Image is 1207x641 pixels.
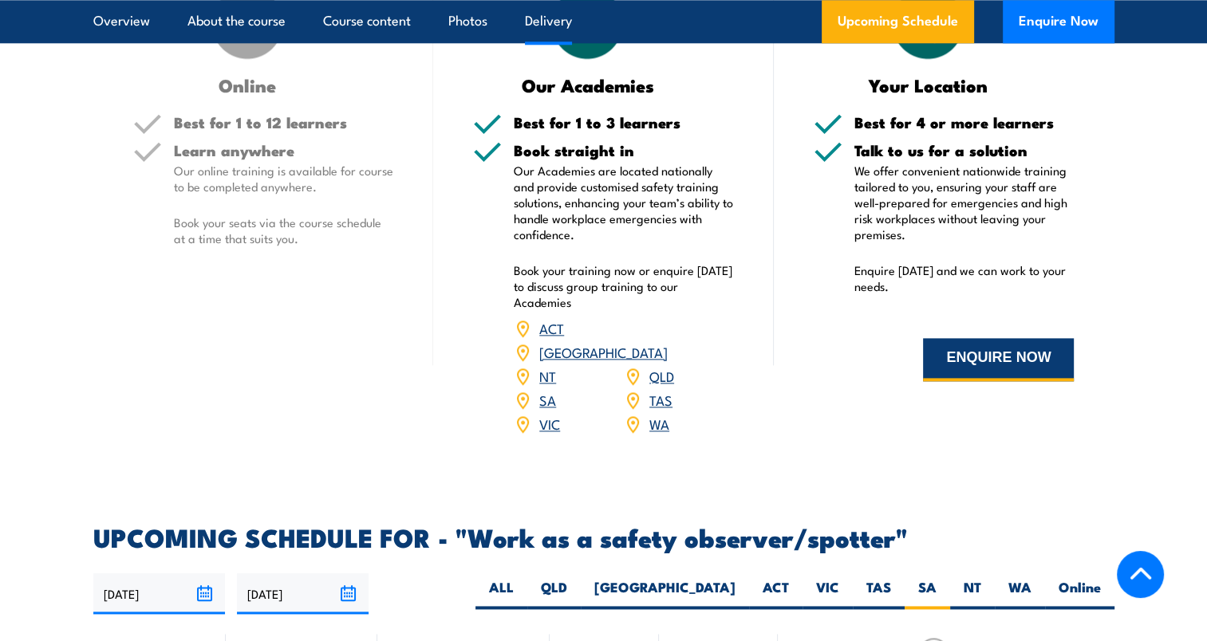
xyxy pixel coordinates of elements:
h5: Best for 1 to 12 learners [174,115,394,130]
h3: Our Academies [473,76,702,94]
h3: Online [133,76,362,94]
a: ACT [539,318,564,337]
label: SA [905,578,950,609]
input: From date [93,573,225,614]
h2: UPCOMING SCHEDULE FOR - "Work as a safety observer/spotter" [93,525,1114,548]
a: TAS [649,390,673,409]
label: QLD [527,578,581,609]
label: NT [950,578,995,609]
label: WA [995,578,1045,609]
p: Book your training now or enquire [DATE] to discuss group training to our Academies [514,262,734,310]
p: Our Academies are located nationally and provide customised safety training solutions, enhancing ... [514,163,734,242]
p: Our online training is available for course to be completed anywhere. [174,163,394,195]
label: ACT [749,578,803,609]
h3: Your Location [814,76,1043,94]
p: Enquire [DATE] and we can work to your needs. [854,262,1075,294]
a: QLD [649,366,674,385]
h5: Learn anywhere [174,143,394,158]
label: ALL [475,578,527,609]
input: To date [237,573,369,614]
p: Book your seats via the course schedule at a time that suits you. [174,214,394,246]
label: [GEOGRAPHIC_DATA] [581,578,749,609]
a: [GEOGRAPHIC_DATA] [539,342,668,361]
p: We offer convenient nationwide training tailored to you, ensuring your staff are well-prepared fo... [854,163,1075,242]
h5: Best for 1 to 3 learners [514,115,734,130]
h5: Book straight in [514,143,734,158]
button: ENQUIRE NOW [923,338,1074,381]
a: WA [649,414,669,433]
h5: Talk to us for a solution [854,143,1075,158]
a: SA [539,390,556,409]
h5: Best for 4 or more learners [854,115,1075,130]
a: VIC [539,414,560,433]
label: Online [1045,578,1114,609]
a: NT [539,366,556,385]
label: VIC [803,578,853,609]
label: TAS [853,578,905,609]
